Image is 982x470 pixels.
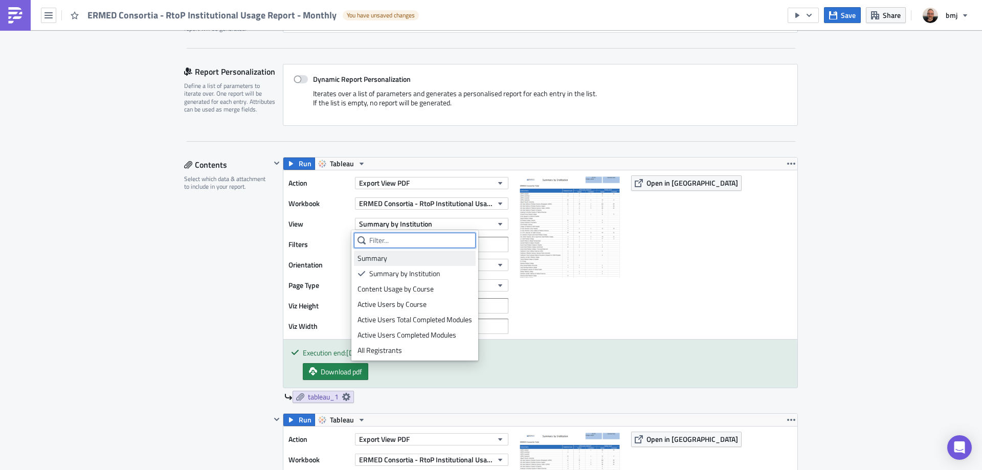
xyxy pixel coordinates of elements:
span: tableau_1 [308,392,339,401]
div: Active Users Total Completed Modules [358,315,472,325]
div: Content Usage by Course [358,284,472,294]
div: Define a list of parameters to iterate over. One report will be generated for each entry. Attribu... [184,82,276,114]
button: Summary by Institution [355,218,508,230]
label: Viz Height [288,298,350,314]
div: All Registrants [358,345,472,355]
body: Rich Text Area. Press ALT-0 for help. [4,4,488,12]
img: Avatar [922,7,939,24]
span: Download pdf [321,366,362,377]
span: Tableau [330,158,354,170]
a: tableau_1 [293,391,354,403]
button: Hide content [271,413,283,426]
div: Active Users Completed Modules [358,330,472,340]
div: Optionally, perform a condition check before generating and sending a report. Only if true, the r... [184,1,276,33]
button: Share [866,7,906,23]
button: Tableau [315,158,369,170]
label: Orientation [288,257,350,273]
span: Share [883,10,901,20]
img: View Image [519,175,621,278]
label: Workbook [288,196,350,211]
div: Open Intercom Messenger [947,435,972,460]
img: PushMetrics [7,7,24,24]
button: ERMED Consortia - RtoP Institutional Usage Report [355,197,508,210]
a: Download pdf [303,363,368,380]
div: Summary by Institution [369,268,472,279]
label: Filters [288,237,350,252]
label: Workbook [288,452,350,467]
span: ERMED Consortia - RtoP Institutional Usage Report [359,454,493,465]
span: Summary by Institution [359,218,432,229]
span: Tableau [330,414,354,426]
label: Page Type [288,278,350,293]
button: Run [283,158,315,170]
button: Open in [GEOGRAPHIC_DATA] [631,432,742,447]
div: Iterates over a list of parameters and generates a personalised report for each entry in the list... [294,89,787,115]
span: Run [299,414,311,426]
button: bmj [917,4,974,27]
span: Run [299,158,311,170]
div: Report Personalization [184,64,283,79]
label: Action [288,432,350,447]
label: Action [288,175,350,191]
button: Hide content [271,157,283,169]
span: Export View PDF [359,434,410,444]
label: Viz Width [288,319,350,334]
button: ERMED Consortia - RtoP Institutional Usage Report [355,454,508,466]
button: Export View PDF [355,177,508,189]
span: Export View PDF [359,177,410,188]
input: Filter... [354,233,476,248]
span: bmj [946,10,957,20]
div: Execution end: [DATE] 7:33:13 AM [303,347,790,358]
span: Open in [GEOGRAPHIC_DATA] [646,434,738,444]
span: Save [841,10,856,20]
div: Contents [184,157,271,172]
button: Save [824,7,861,23]
span: ERMED Consortia - RtoP Institutional Usage Report - Monthly [87,9,338,21]
strong: Dynamic Report Personalization [313,74,411,84]
button: Run [283,414,315,426]
button: Open in [GEOGRAPHIC_DATA] [631,175,742,191]
div: Active Users by Course [358,299,472,309]
label: View [288,216,350,232]
span: Open in [GEOGRAPHIC_DATA] [646,177,738,188]
div: Select which data & attachment to include in your report. [184,175,271,191]
button: Export View PDF [355,433,508,445]
button: Tableau [315,414,369,426]
span: ERMED Consortia - RtoP Institutional Usage Report [359,198,493,209]
span: You have unsaved changes [347,11,415,19]
div: Summary [358,253,472,263]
